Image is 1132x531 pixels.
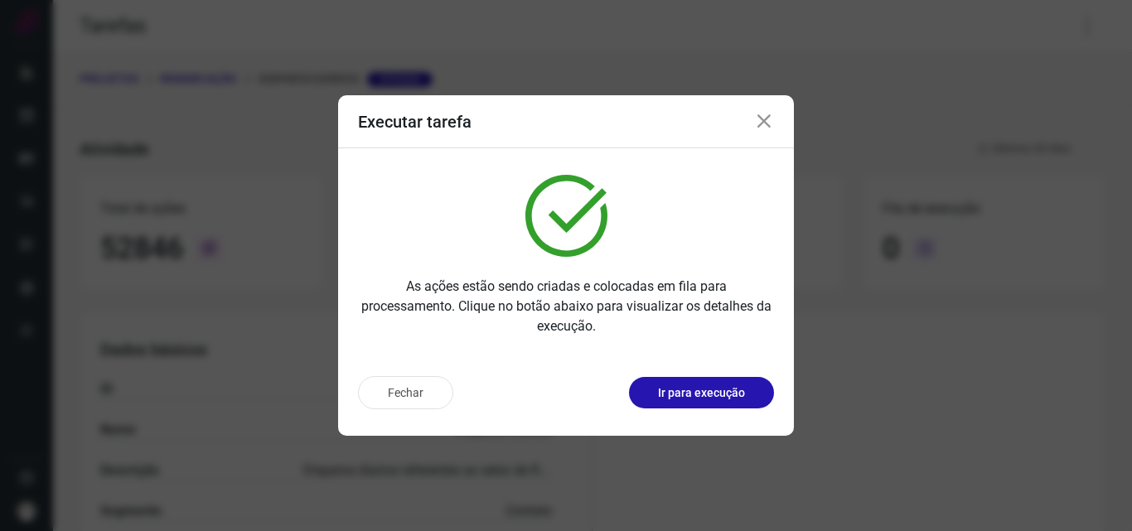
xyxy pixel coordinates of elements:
img: verified.svg [525,175,607,257]
button: Ir para execução [629,377,774,408]
button: Fechar [358,376,453,409]
p: As ações estão sendo criadas e colocadas em fila para processamento. Clique no botão abaixo para ... [358,277,774,336]
h3: Executar tarefa [358,112,472,132]
p: Ir para execução [658,384,745,402]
